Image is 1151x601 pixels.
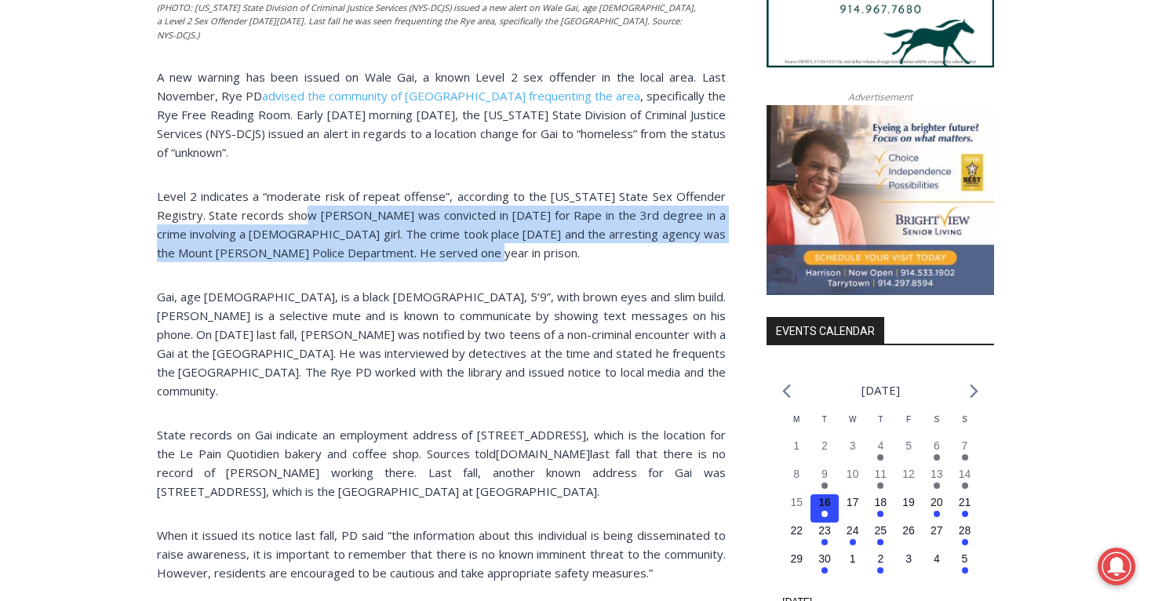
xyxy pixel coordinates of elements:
div: "At the 10am stand-up meeting, each intern gets a chance to take [PERSON_NAME] and the other inte... [396,1,741,152]
button: 17 [839,494,867,523]
button: 3 [894,551,923,579]
span: T [822,415,827,424]
time: 18 [875,496,887,508]
button: 4 Has events [867,438,895,466]
figcaption: (PHOTO: [US_STATE] State Division of Criminal Justice Services (NYS-DCJS) issued a new alert on W... [157,1,701,42]
span: M [793,415,800,424]
div: Tuesday [810,413,839,438]
button: 20 Has events [923,494,951,523]
a: Next month [970,384,978,399]
button: 8 [782,466,810,494]
em: Has events [877,567,883,574]
div: Wednesday [839,413,867,438]
div: Sunday [951,413,979,438]
span: F [906,415,911,424]
button: 15 [782,494,810,523]
button: 5 [894,438,923,466]
button: 21 Has events [951,494,979,523]
span: [DOMAIN_NAME] [496,446,590,461]
time: 3 [850,439,856,452]
button: 16 Has events [810,494,839,523]
time: 2 [877,552,883,565]
time: 1 [850,552,856,565]
time: 22 [790,524,803,537]
time: 17 [847,496,859,508]
em: Has events [962,454,968,461]
a: Intern @ [DOMAIN_NAME] [377,152,760,195]
img: Brightview Senior Living [767,105,994,295]
time: 21 [959,496,971,508]
button: 11 Has events [867,466,895,494]
em: Has events [934,454,940,461]
time: 26 [902,524,915,537]
time: 29 [790,552,803,565]
em: Has events [962,511,968,517]
h2: Events Calendar [767,317,884,344]
time: 28 [959,524,971,537]
button: 14 Has events [951,466,979,494]
time: 1 [793,439,800,452]
time: 4 [934,552,940,565]
time: 25 [875,524,887,537]
em: Has events [821,511,828,517]
span: T [878,415,883,424]
time: 6 [934,439,940,452]
button: 26 [894,523,923,551]
button: 19 [894,494,923,523]
time: 27 [931,524,943,537]
time: 16 [818,496,831,508]
em: Has events [850,539,856,545]
a: advised the community of [GEOGRAPHIC_DATA] frequenting the area [262,88,640,104]
button: 30 Has events [810,551,839,579]
em: Has events [962,483,968,489]
time: 4 [877,439,883,452]
span: S [962,415,967,424]
em: Has events [877,454,883,461]
span: Gai, age [DEMOGRAPHIC_DATA], is a black [DEMOGRAPHIC_DATA], 5’9”, with brown eyes and slim build.... [157,289,726,399]
em: Has events [821,567,828,574]
time: 5 [905,439,912,452]
button: 25 Has events [867,523,895,551]
time: 23 [818,524,831,537]
em: Has events [877,539,883,545]
em: Has events [934,483,940,489]
em: Has events [934,511,940,517]
time: 2 [821,439,828,452]
li: [DATE] [861,380,900,401]
time: 24 [847,524,859,537]
em: Has events [877,483,883,489]
span: W [849,415,856,424]
button: 18 Has events [867,494,895,523]
time: 7 [962,439,968,452]
time: 10 [847,468,859,480]
em: Has events [962,539,968,545]
button: 22 [782,523,810,551]
div: Monday [782,413,810,438]
button: 5 Has events [951,551,979,579]
span: Intern @ [DOMAIN_NAME] [410,156,727,191]
span: A new warning has been issued on Wale Gai, a known Level 2 sex offender in the local area. Last N... [157,69,726,104]
time: 19 [902,496,915,508]
button: 3 [839,438,867,466]
time: 9 [821,468,828,480]
span: last fall that there is no record of [PERSON_NAME] working there. Last fall, another known addres... [157,446,726,499]
time: 14 [959,468,971,480]
button: 23 Has events [810,523,839,551]
time: 15 [790,496,803,508]
span: Level 2 indicates a “moderate risk of repeat offense”, according to the [US_STATE] State Sex Offe... [157,188,726,260]
div: Saturday [923,413,951,438]
button: 28 Has events [951,523,979,551]
time: 3 [905,552,912,565]
em: Has events [962,567,968,574]
button: 27 [923,523,951,551]
button: 7 Has events [951,438,979,466]
button: 2 [810,438,839,466]
button: 1 [839,551,867,579]
time: 5 [962,552,968,565]
button: 10 [839,466,867,494]
div: Friday [894,413,923,438]
button: 9 Has events [810,466,839,494]
button: 13 Has events [923,466,951,494]
time: 8 [793,468,800,480]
